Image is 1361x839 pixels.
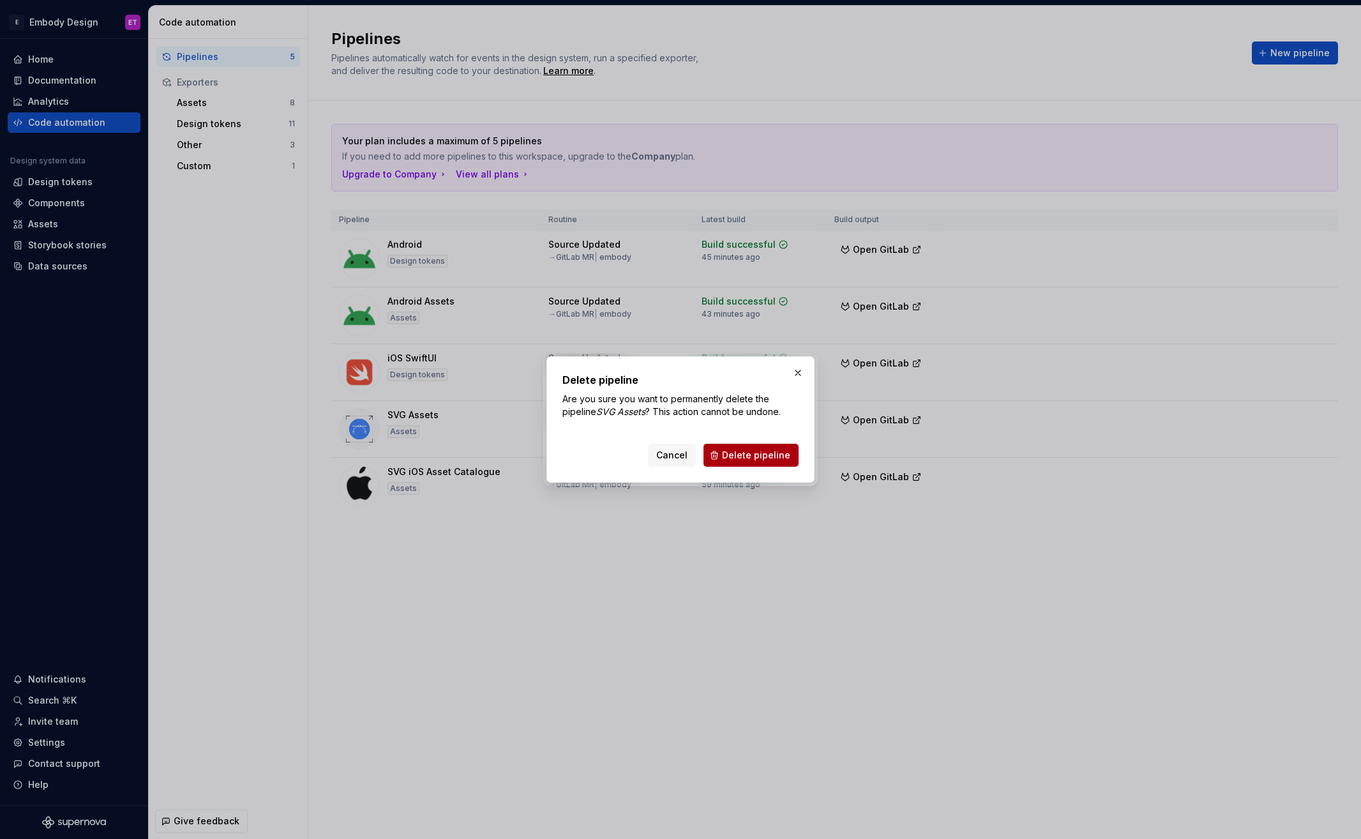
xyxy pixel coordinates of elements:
i: SVG Assets [596,406,645,417]
button: Delete pipeline [703,444,799,467]
p: Are you sure you want to permanently delete the pipeline ? This action cannot be undone. [562,393,799,418]
button: Cancel [648,444,696,467]
h2: Delete pipeline [562,372,799,388]
span: Delete pipeline [722,449,790,462]
span: Cancel [656,449,688,462]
